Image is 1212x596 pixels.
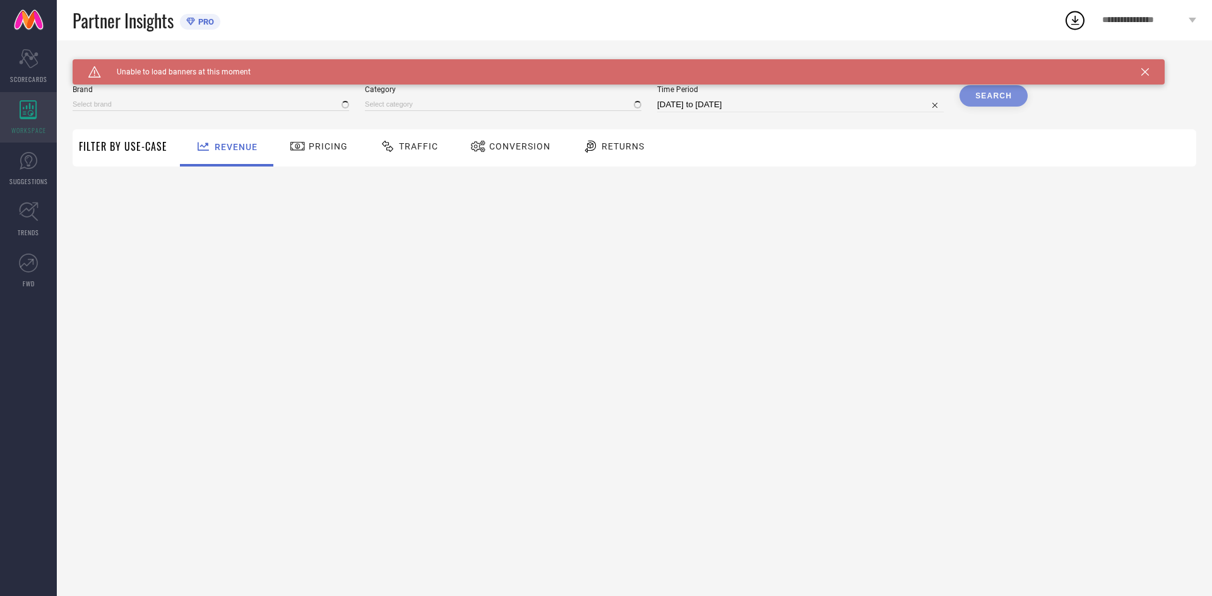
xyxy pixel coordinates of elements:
span: Filter By Use-Case [79,139,167,154]
span: Partner Insights [73,8,174,33]
input: Select time period [657,97,944,112]
span: SCORECARDS [10,74,47,84]
span: WORKSPACE [11,126,46,135]
span: Time Period [657,85,944,94]
div: Open download list [1064,9,1086,32]
span: PRO [195,17,214,26]
span: Unable to load banners at this moment [101,67,251,76]
span: Brand [73,85,349,94]
span: Traffic [399,141,438,151]
span: SUGGESTIONS [9,177,48,186]
input: Select category [365,98,641,111]
input: Select brand [73,98,349,111]
span: TRENDS [18,228,39,237]
span: Pricing [309,141,348,151]
span: Revenue [215,142,258,152]
span: FWD [23,279,35,288]
span: Conversion [489,141,550,151]
span: SYSTEM WORKSPACE [73,59,160,69]
span: Returns [602,141,645,151]
span: Category [365,85,641,94]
